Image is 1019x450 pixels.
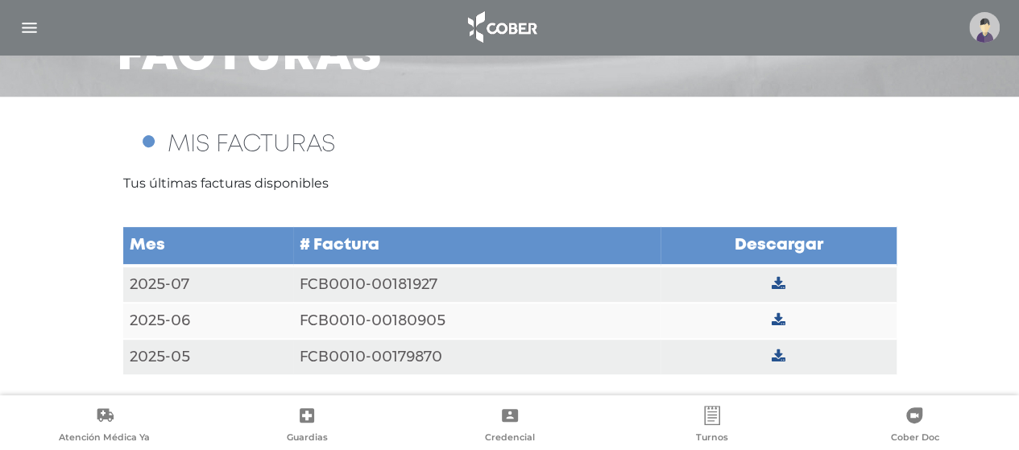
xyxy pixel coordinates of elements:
td: # Factura [293,226,661,266]
p: Tus últimas facturas disponibles [123,174,897,193]
td: 2025-05 [123,339,293,375]
img: Cober_menu-lines-white.svg [19,18,39,38]
td: FCB0010-00181927 [293,266,661,303]
a: Credencial [408,406,611,447]
img: profile-placeholder.svg [969,12,1000,43]
span: Credencial [485,431,535,446]
img: logo_cober_home-white.png [459,8,544,47]
span: Cober Doc [890,431,938,446]
td: Descargar [661,226,896,266]
a: Guardias [205,406,408,447]
a: Turnos [611,406,813,447]
a: Cober Doc [814,406,1016,447]
td: Mes [123,226,293,266]
td: FCB0010-00179870 [293,339,661,375]
td: 2025-07 [123,266,293,303]
a: Atención Médica Ya [3,406,205,447]
span: MIS FACTURAS [168,134,335,155]
span: Guardias [287,431,328,446]
span: Turnos [696,431,728,446]
td: FCB0010-00180905 [293,303,661,339]
td: 2025-06 [123,303,293,339]
span: Atención Médica Ya [59,431,150,446]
